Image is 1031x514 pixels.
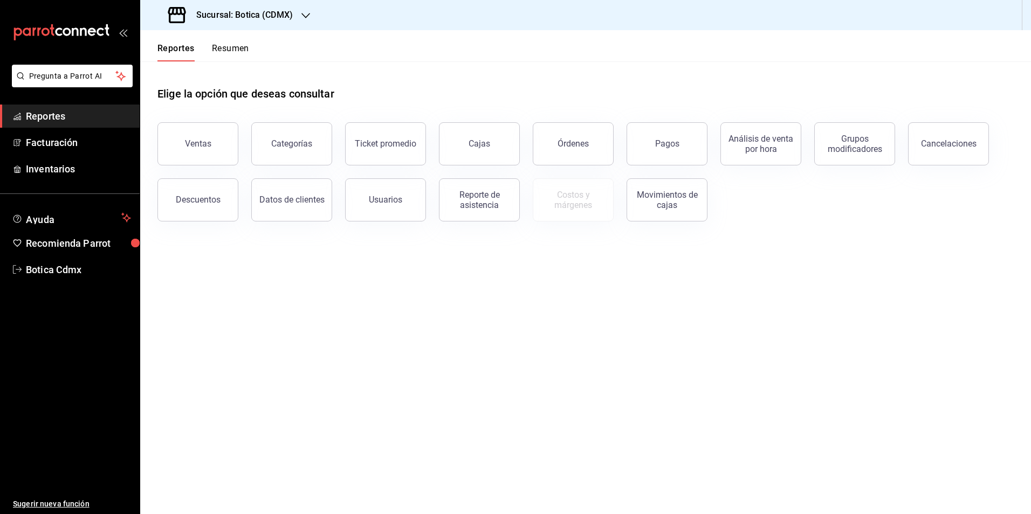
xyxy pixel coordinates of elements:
button: Datos de clientes [251,178,332,221]
button: Órdenes [533,122,614,165]
button: Grupos modificadores [814,122,895,165]
div: Órdenes [558,138,589,149]
div: Pagos [655,138,679,149]
button: Movimientos de cajas [627,178,707,221]
button: Pregunta a Parrot AI [12,65,133,87]
button: Pagos [627,122,707,165]
div: Costos y márgenes [540,190,607,210]
button: Cajas [439,122,520,165]
a: Pregunta a Parrot AI [8,78,133,89]
div: Análisis de venta por hora [727,134,794,154]
span: Recomienda Parrot [26,236,131,251]
div: Ticket promedio [355,138,416,149]
button: Ticket promedio [345,122,426,165]
span: Pregunta a Parrot AI [29,71,116,82]
span: Ayuda [26,211,117,224]
span: Facturación [26,135,131,150]
div: Reporte de asistencia [446,190,513,210]
div: Categorías [271,138,312,149]
button: Ventas [157,122,238,165]
h3: Sucursal: Botica (CDMX) [188,9,293,22]
button: Reporte de asistencia [439,178,520,221]
h1: Elige la opción que deseas consultar [157,86,334,102]
div: Descuentos [176,195,221,205]
button: Resumen [212,43,249,61]
span: Sugerir nueva función [13,498,131,510]
button: Usuarios [345,178,426,221]
div: Usuarios [369,195,402,205]
button: Contrata inventarios para ver este reporte [533,178,614,221]
div: Cajas [469,138,490,149]
button: Análisis de venta por hora [720,122,801,165]
span: Botica Cdmx [26,262,131,277]
span: Reportes [26,109,131,123]
button: Reportes [157,43,195,61]
div: navigation tabs [157,43,249,61]
div: Movimientos de cajas [634,190,700,210]
div: Ventas [185,138,211,149]
div: Cancelaciones [921,138,977,149]
button: Descuentos [157,178,238,221]
button: Cancelaciones [908,122,989,165]
button: Categorías [251,122,332,165]
span: Inventarios [26,162,131,176]
div: Datos de clientes [259,195,325,205]
button: open_drawer_menu [119,28,127,37]
div: Grupos modificadores [821,134,888,154]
